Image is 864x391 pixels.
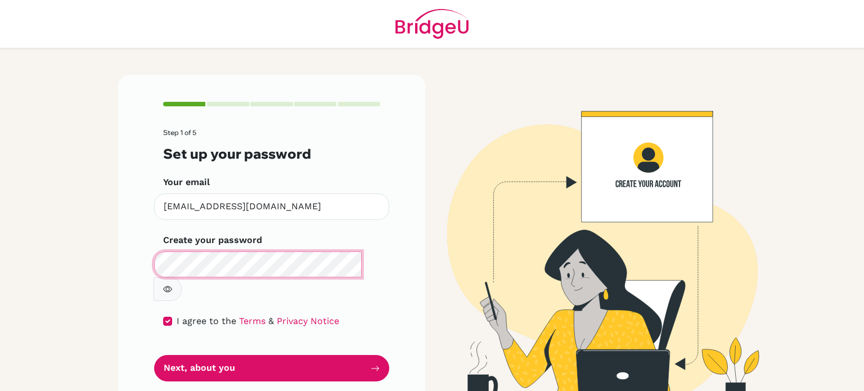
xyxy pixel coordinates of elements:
[239,316,265,326] a: Terms
[154,194,389,220] input: Insert your email*
[163,233,262,247] label: Create your password
[268,316,274,326] span: &
[163,176,210,189] label: Your email
[163,128,196,137] span: Step 1 of 5
[154,355,389,381] button: Next, about you
[177,316,236,326] span: I agree to the
[163,146,380,162] h3: Set up your password
[277,316,339,326] a: Privacy Notice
